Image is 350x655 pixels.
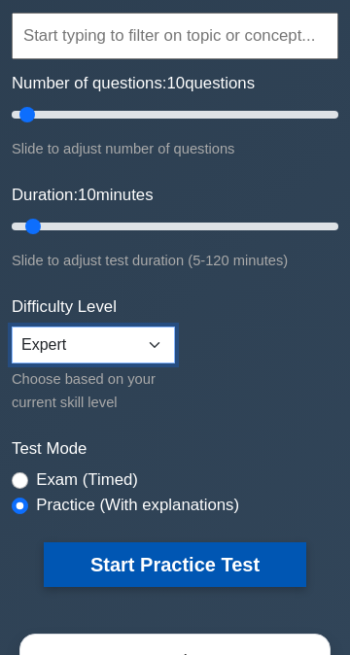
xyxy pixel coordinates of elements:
label: Exam (Timed) [36,468,138,492]
label: Test Mode [12,437,338,461]
label: Practice (With explanations) [36,494,239,517]
input: Start typing to filter on topic or concept... [12,13,338,59]
div: Choose based on your current skill level [12,367,175,414]
label: Number of questions: questions [12,72,255,95]
button: Start Practice Test [44,542,306,587]
label: Duration: minutes [12,184,154,207]
span: 10 [167,74,186,92]
label: Difficulty Level [12,295,117,319]
div: Slide to adjust number of questions [12,137,338,160]
div: Slide to adjust test duration (5-120 minutes) [12,249,338,272]
span: 10 [78,186,96,204]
